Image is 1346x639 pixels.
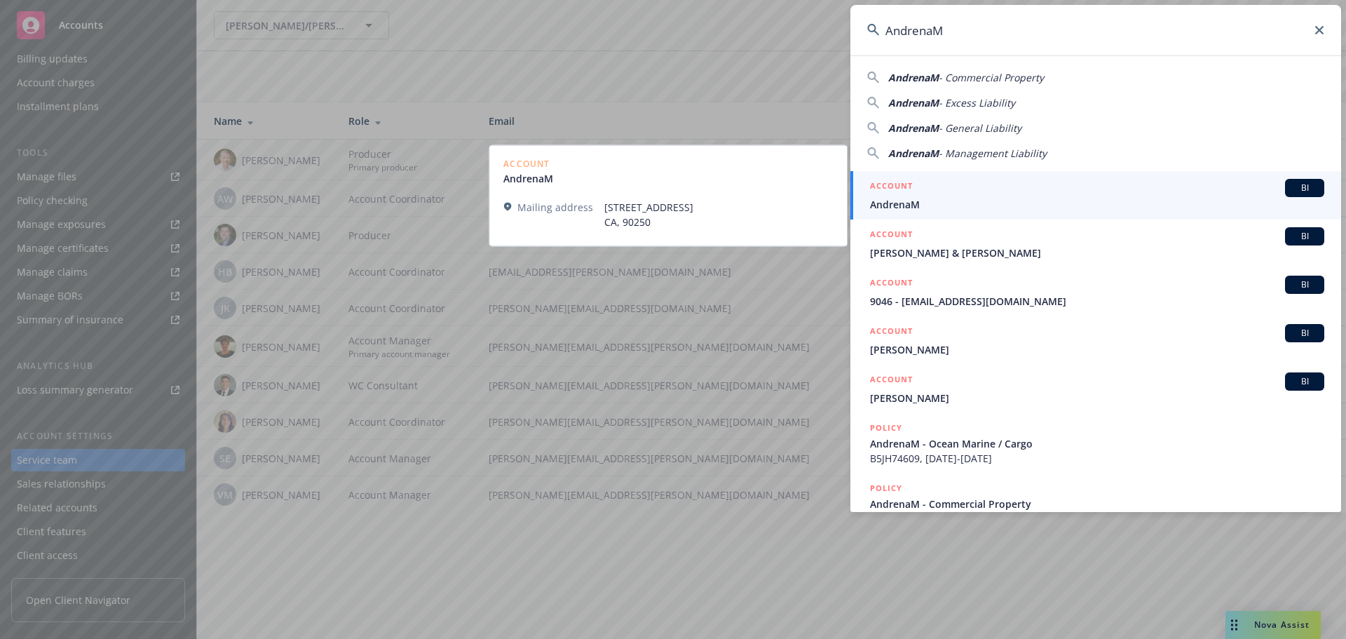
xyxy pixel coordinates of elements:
[939,71,1044,84] span: - Commercial Property
[870,372,913,389] h5: ACCOUNT
[1291,278,1319,291] span: BI
[870,342,1324,357] span: [PERSON_NAME]
[850,413,1341,473] a: POLICYAndrenaM - Ocean Marine / CargoB5JH74609, [DATE]-[DATE]
[850,220,1341,268] a: ACCOUNTBI[PERSON_NAME] & [PERSON_NAME]
[850,5,1341,55] input: Search...
[1291,327,1319,339] span: BI
[850,171,1341,220] a: ACCOUNTBIAndrenaM
[870,197,1324,212] span: AndrenaM
[888,121,939,135] span: AndrenaM
[939,147,1047,160] span: - Management Liability
[870,511,1324,526] span: CCP 1252564, [DATE]-[DATE]
[939,96,1015,109] span: - Excess Liability
[870,497,1324,511] span: AndrenaM - Commercial Property
[870,391,1324,405] span: [PERSON_NAME]
[850,473,1341,534] a: POLICYAndrenaM - Commercial PropertyCCP 1252564, [DATE]-[DATE]
[1291,230,1319,243] span: BI
[1291,182,1319,194] span: BI
[870,227,913,244] h5: ACCOUNT
[850,365,1341,413] a: ACCOUNTBI[PERSON_NAME]
[870,421,902,435] h5: POLICY
[870,451,1324,466] span: B5JH74609, [DATE]-[DATE]
[870,294,1324,309] span: 9046 - [EMAIL_ADDRESS][DOMAIN_NAME]
[850,268,1341,316] a: ACCOUNTBI9046 - [EMAIL_ADDRESS][DOMAIN_NAME]
[870,436,1324,451] span: AndrenaM - Ocean Marine / Cargo
[870,276,913,292] h5: ACCOUNT
[1291,375,1319,388] span: BI
[870,179,913,196] h5: ACCOUNT
[888,96,939,109] span: AndrenaM
[939,121,1021,135] span: - General Liability
[888,71,939,84] span: AndrenaM
[888,147,939,160] span: AndrenaM
[870,324,913,341] h5: ACCOUNT
[870,481,902,495] h5: POLICY
[870,245,1324,260] span: [PERSON_NAME] & [PERSON_NAME]
[850,316,1341,365] a: ACCOUNTBI[PERSON_NAME]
